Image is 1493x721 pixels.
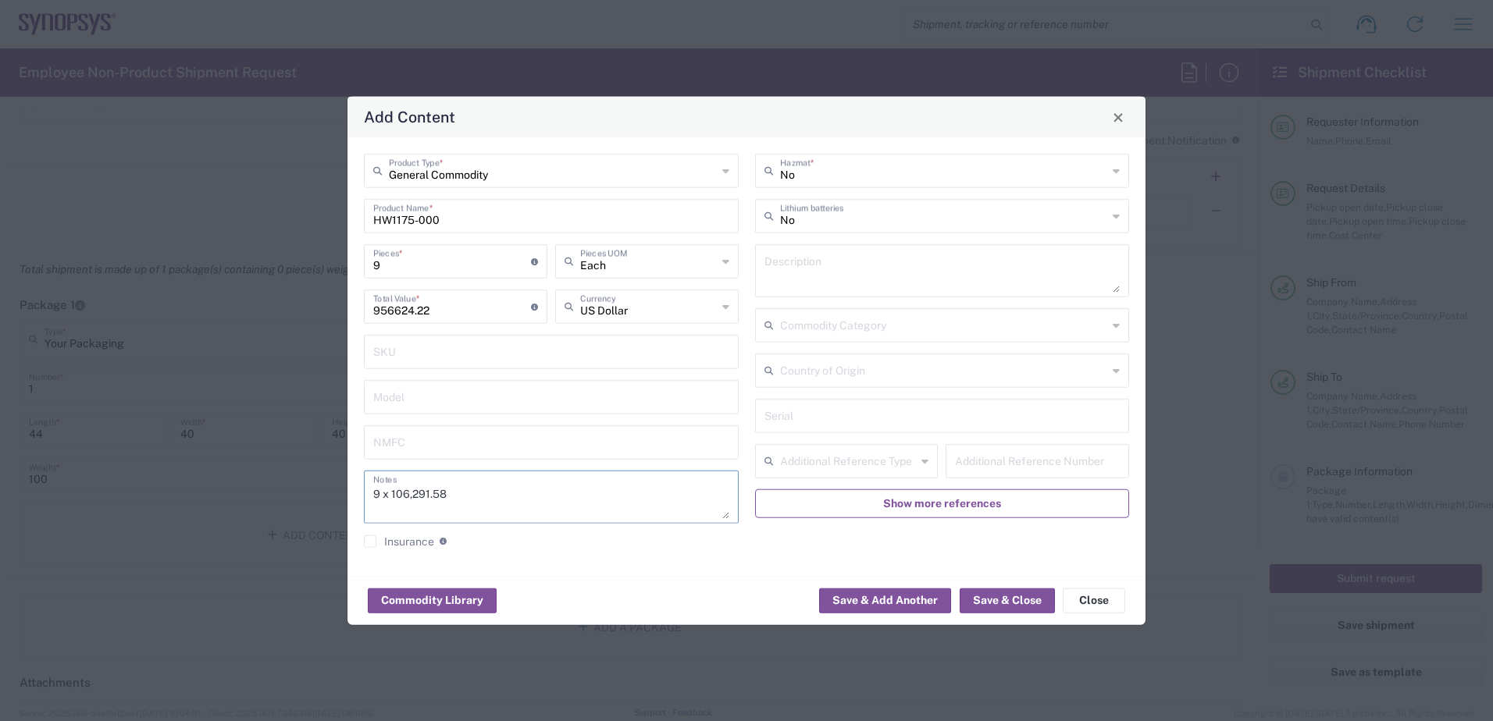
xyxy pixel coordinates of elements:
[364,105,455,128] h4: Add Content
[883,496,1001,511] span: Show more references
[368,588,497,613] button: Commodity Library
[364,535,434,548] label: Insurance
[1063,588,1125,613] button: Close
[1107,106,1129,128] button: Close
[960,588,1055,613] button: Save & Close
[819,588,951,613] button: Save & Add Another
